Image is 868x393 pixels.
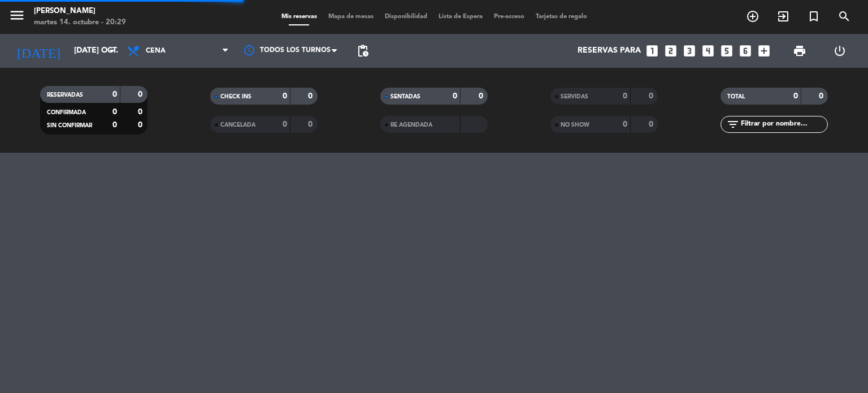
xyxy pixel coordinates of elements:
[793,44,806,58] span: print
[776,10,790,23] i: exit_to_app
[47,110,86,115] span: CONFIRMADA
[649,92,656,100] strong: 0
[793,92,798,100] strong: 0
[283,120,287,128] strong: 0
[807,10,821,23] i: turned_in_not
[34,6,126,17] div: [PERSON_NAME]
[276,14,323,20] span: Mis reservas
[220,94,251,100] span: CHECK INS
[8,7,25,24] i: menu
[112,121,117,129] strong: 0
[390,122,432,128] span: RE AGENDADA
[561,122,589,128] span: NO SHOW
[8,7,25,28] button: menu
[138,121,145,129] strong: 0
[323,14,379,20] span: Mapa de mesas
[645,44,659,58] i: looks_one
[649,120,656,128] strong: 0
[701,44,715,58] i: looks_4
[746,10,759,23] i: add_circle_outline
[283,92,287,100] strong: 0
[308,120,315,128] strong: 0
[740,118,827,131] input: Filtrar por nombre...
[738,44,753,58] i: looks_6
[623,92,627,100] strong: 0
[390,94,420,100] span: SENTADAS
[833,44,847,58] i: power_settings_new
[138,108,145,116] strong: 0
[479,92,485,100] strong: 0
[433,14,488,20] span: Lista de Espera
[727,94,745,100] span: TOTAL
[105,44,119,58] i: arrow_drop_down
[719,44,734,58] i: looks_5
[138,90,145,98] strong: 0
[819,92,826,100] strong: 0
[530,14,593,20] span: Tarjetas de regalo
[682,44,697,58] i: looks_3
[663,44,678,58] i: looks_two
[356,44,370,58] span: pending_actions
[488,14,530,20] span: Pre-acceso
[112,90,117,98] strong: 0
[47,92,83,98] span: RESERVADAS
[308,92,315,100] strong: 0
[453,92,457,100] strong: 0
[623,120,627,128] strong: 0
[819,34,860,68] div: LOG OUT
[34,17,126,28] div: martes 14. octubre - 20:29
[578,46,641,55] span: Reservas para
[220,122,255,128] span: CANCELADA
[379,14,433,20] span: Disponibilidad
[837,10,851,23] i: search
[146,47,166,55] span: Cena
[112,108,117,116] strong: 0
[757,44,771,58] i: add_box
[561,94,588,100] span: SERVIDAS
[726,118,740,131] i: filter_list
[47,123,92,128] span: SIN CONFIRMAR
[8,38,68,63] i: [DATE]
